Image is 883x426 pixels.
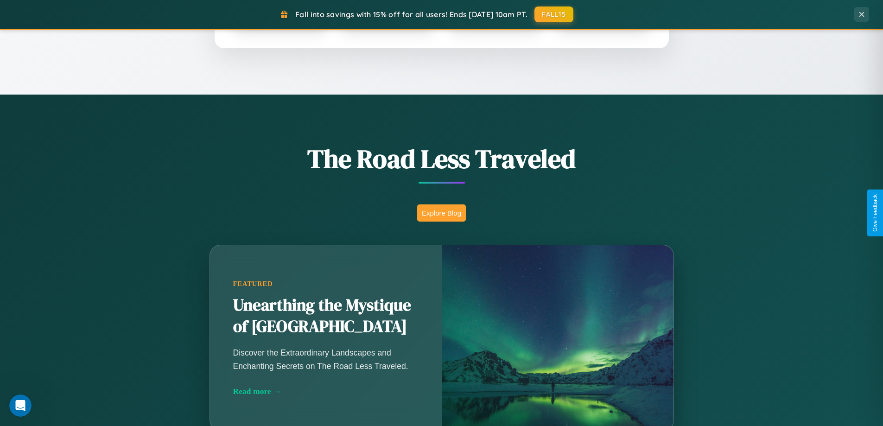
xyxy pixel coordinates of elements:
span: Fall into savings with 15% off for all users! Ends [DATE] 10am PT. [295,10,527,19]
div: Read more → [233,387,419,396]
h2: Unearthing the Mystique of [GEOGRAPHIC_DATA] [233,295,419,337]
p: Discover the Extraordinary Landscapes and Enchanting Secrets on The Road Less Traveled. [233,346,419,372]
button: Explore Blog [417,204,466,222]
div: Give Feedback [872,194,878,232]
div: Featured [233,280,419,288]
iframe: Intercom live chat [9,394,32,417]
h1: The Road Less Traveled [164,141,720,177]
button: FALL15 [534,6,573,22]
